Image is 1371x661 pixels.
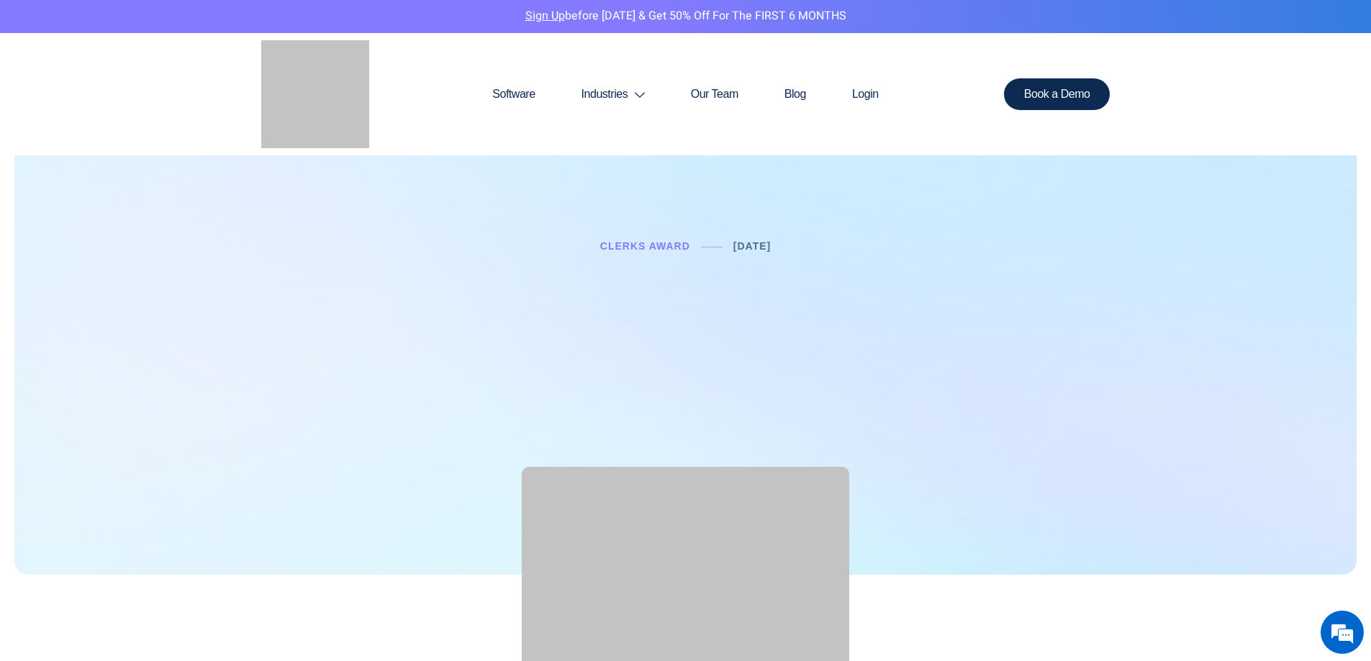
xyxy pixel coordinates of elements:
[668,60,761,129] a: Our Team
[829,60,902,129] a: Login
[11,7,1360,26] p: before [DATE] & Get 50% Off for the FIRST 6 MONTHS
[733,240,771,252] a: [DATE]
[558,60,668,129] a: Industries
[469,60,558,129] a: Software
[761,60,829,129] a: Blog
[600,240,690,252] a: Clerks Award
[1024,88,1090,100] span: Book a Demo
[1004,78,1110,110] a: Book a Demo
[525,7,565,24] a: Sign Up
